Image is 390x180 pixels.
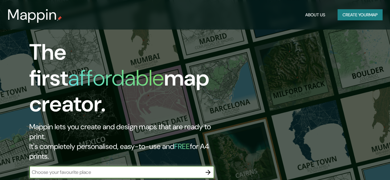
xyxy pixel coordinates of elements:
[7,6,57,23] h3: Mappin
[29,122,224,161] h2: Mappin lets you create and design maps that are ready to print. It's completely personalised, eas...
[57,16,62,21] img: mappin-pin
[174,142,190,151] h5: FREE
[303,9,328,21] button: About Us
[68,64,164,92] h1: affordable
[338,9,383,21] button: Create yourmap
[29,39,224,122] h1: The first map creator.
[29,169,202,176] input: Choose your favourite place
